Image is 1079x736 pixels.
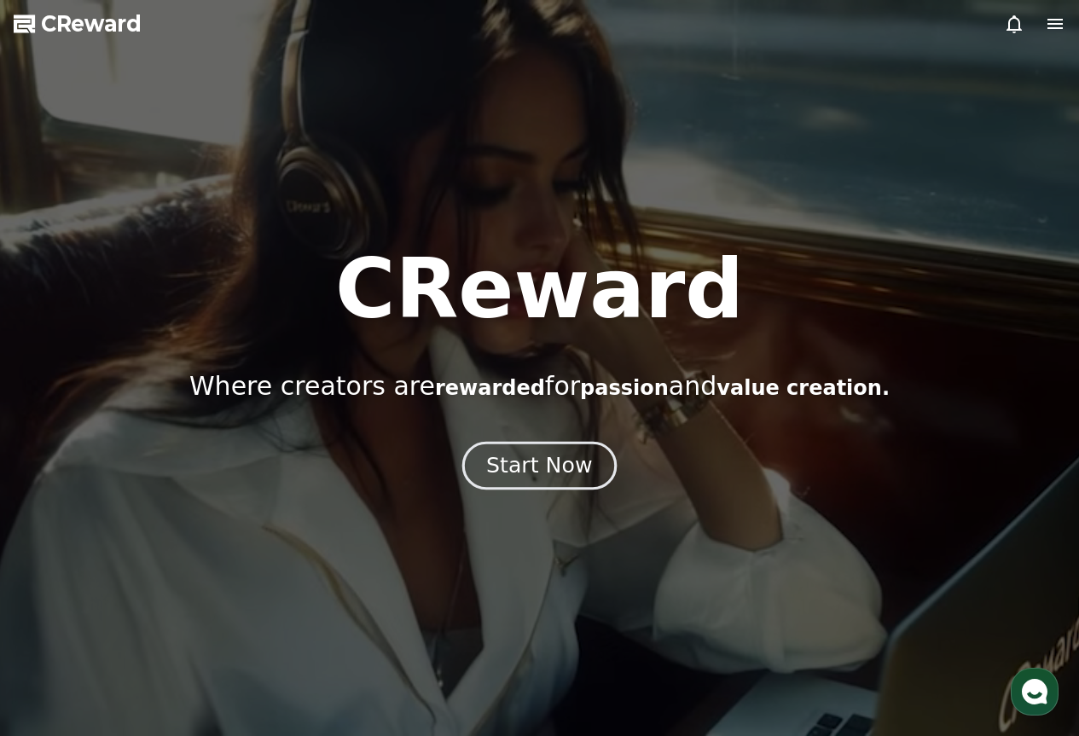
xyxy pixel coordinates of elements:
[435,376,545,400] span: rewarded
[252,566,294,580] span: Settings
[5,541,113,583] a: Home
[466,460,613,476] a: Start Now
[142,567,192,581] span: Messages
[486,451,592,480] div: Start Now
[716,376,890,400] span: value creation.
[113,541,220,583] a: Messages
[580,376,669,400] span: passion
[335,248,744,330] h1: CReward
[189,371,890,402] p: Where creators are for and
[220,541,328,583] a: Settings
[44,566,73,580] span: Home
[14,10,142,38] a: CReward
[462,441,617,490] button: Start Now
[41,10,142,38] span: CReward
